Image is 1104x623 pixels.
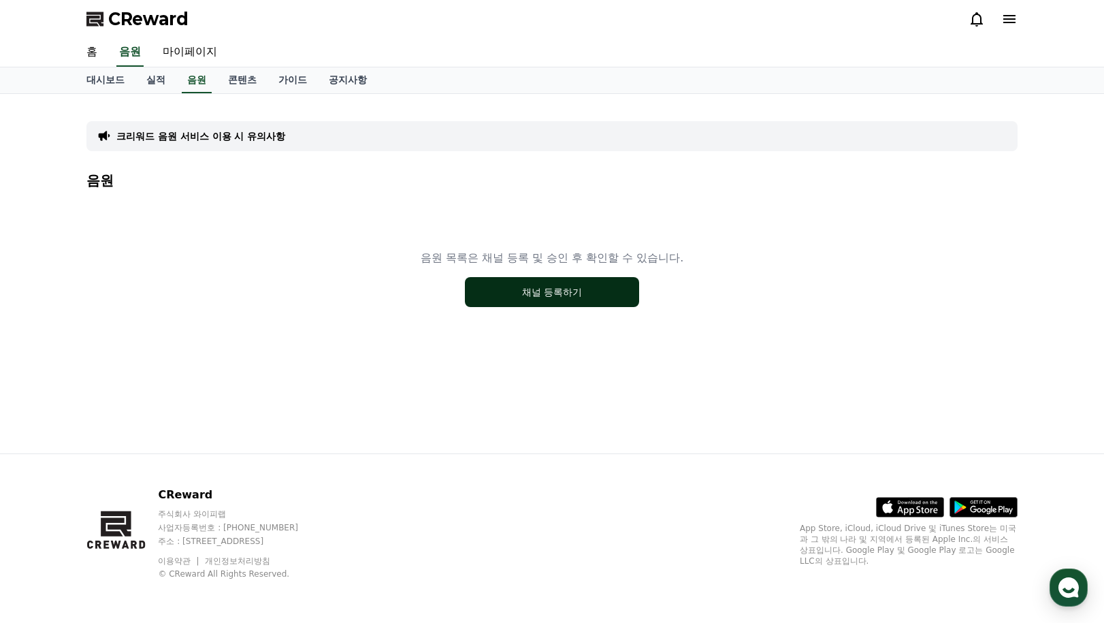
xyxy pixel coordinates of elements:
[56,144,103,157] div: CReward
[158,569,324,579] p: © CReward All Rights Reserved.
[318,67,378,93] a: 공지사항
[116,129,285,143] a: 크리워드 음원 서비스 이용 시 유의사항
[173,108,249,124] button: 운영시간 보기
[421,250,684,266] p: 음원 목록은 채널 등록 및 승인 후 확인할 수 있습니다.
[267,67,318,93] a: 가이드
[103,268,162,279] a: 채널톡이용중
[86,236,196,246] span: 내일 오전 8:30부터 운영해요
[178,110,234,122] span: 운영시간 보기
[29,207,126,221] span: 메시지를 입력하세요.
[176,432,261,466] a: 설정
[56,157,240,184] div: 아직 승인대기인대요 빨리 승인해준다고 들었는대 너무 기네요. 확실한 답을 주세요
[135,67,176,93] a: 실적
[210,452,227,463] span: 설정
[108,8,189,30] span: CReward
[90,432,176,466] a: 대화
[205,556,270,566] a: 개인정보처리방침
[158,556,201,566] a: 이용약관
[158,536,324,547] p: 주소 : [STREET_ADDRESS]
[86,8,189,30] a: CReward
[16,139,249,189] a: CReward1시간 전 아직 승인대기인대요 빨리 승인해준다고 들었는대 너무 기네요. 확실한 답을 주세요
[182,67,212,93] a: 음원
[158,509,324,520] p: 주식회사 와이피랩
[110,145,142,156] div: 1시간 전
[116,38,144,67] a: 음원
[16,102,96,124] h1: CReward
[76,67,135,93] a: 대시보드
[158,522,324,533] p: 사업자등록번호 : [PHONE_NUMBER]
[19,197,246,230] a: 메시지를 입력하세요.
[86,173,1018,188] h4: 음원
[800,523,1018,566] p: App Store, iCloud, iCloud Drive 및 iTunes Store는 미국과 그 밖의 나라 및 지역에서 등록된 Apple Inc.의 서비스 상표입니다. Goo...
[465,277,639,307] button: 채널 등록하기
[76,38,108,67] a: 홈
[125,453,141,464] span: 대화
[117,269,162,278] span: 이용중
[152,38,228,67] a: 마이페이지
[117,269,140,278] b: 채널톡
[217,67,267,93] a: 콘텐츠
[43,452,51,463] span: 홈
[4,432,90,466] a: 홈
[158,487,324,503] p: CReward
